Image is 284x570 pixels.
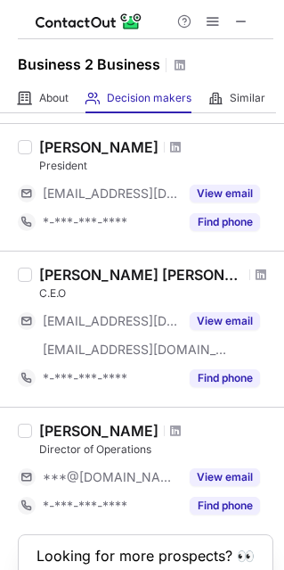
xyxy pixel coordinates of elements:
[39,422,158,440] div: [PERSON_NAME]
[39,158,273,174] div: President
[43,313,179,329] span: [EMAIL_ADDRESS][DOMAIN_NAME]
[190,468,260,486] button: Reveal Button
[43,186,179,202] span: [EMAIL_ADDRESS][DOMAIN_NAME]
[39,91,69,105] span: About
[190,185,260,202] button: Reveal Button
[190,312,260,330] button: Reveal Button
[36,11,142,32] img: ContactOut v5.3.10
[190,497,260,515] button: Reveal Button
[18,54,160,75] h1: Business 2 Business
[39,285,273,302] div: C.E.O
[39,442,273,458] div: Director of Operations
[190,213,260,231] button: Reveal Button
[37,548,255,564] header: Looking for more prospects? 👀
[39,138,158,156] div: [PERSON_NAME]
[43,469,179,485] span: ***@[DOMAIN_NAME]
[39,266,244,284] div: [PERSON_NAME] [PERSON_NAME]
[43,342,228,358] span: [EMAIL_ADDRESS][DOMAIN_NAME]
[107,91,191,105] span: Decision makers
[230,91,265,105] span: Similar
[190,369,260,387] button: Reveal Button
